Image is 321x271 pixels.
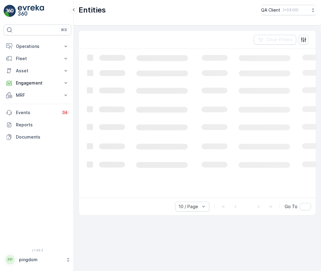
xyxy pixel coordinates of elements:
button: Fleet [4,52,71,65]
a: Reports [4,119,71,131]
button: QA Client(+03:00) [261,5,316,15]
a: Documents [4,131,71,143]
p: Asset [16,68,59,74]
button: Clear Filters [254,35,296,45]
p: MRF [16,92,59,98]
p: Reports [16,122,69,128]
a: Events34 [4,107,71,119]
p: ⌘B [61,27,67,32]
p: Clear Filters [266,37,293,43]
button: MRF [4,89,71,101]
p: 34 [62,110,68,115]
p: QA Client [261,7,280,13]
p: ( +03:00 ) [283,8,298,13]
img: logo_light-DOdMpM7g.png [18,5,44,17]
p: Engagement [16,80,59,86]
button: Asset [4,65,71,77]
p: Events [16,110,57,116]
p: Documents [16,134,69,140]
p: pingdom [19,257,63,263]
button: PPpingdom [4,253,71,266]
span: Go To [285,204,297,210]
p: Entities [79,5,106,15]
div: PP [5,255,15,265]
p: Fleet [16,56,59,62]
button: Operations [4,40,71,52]
img: logo [4,5,16,17]
button: Engagement [4,77,71,89]
span: v 1.49.3 [4,248,71,252]
p: Operations [16,43,59,49]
